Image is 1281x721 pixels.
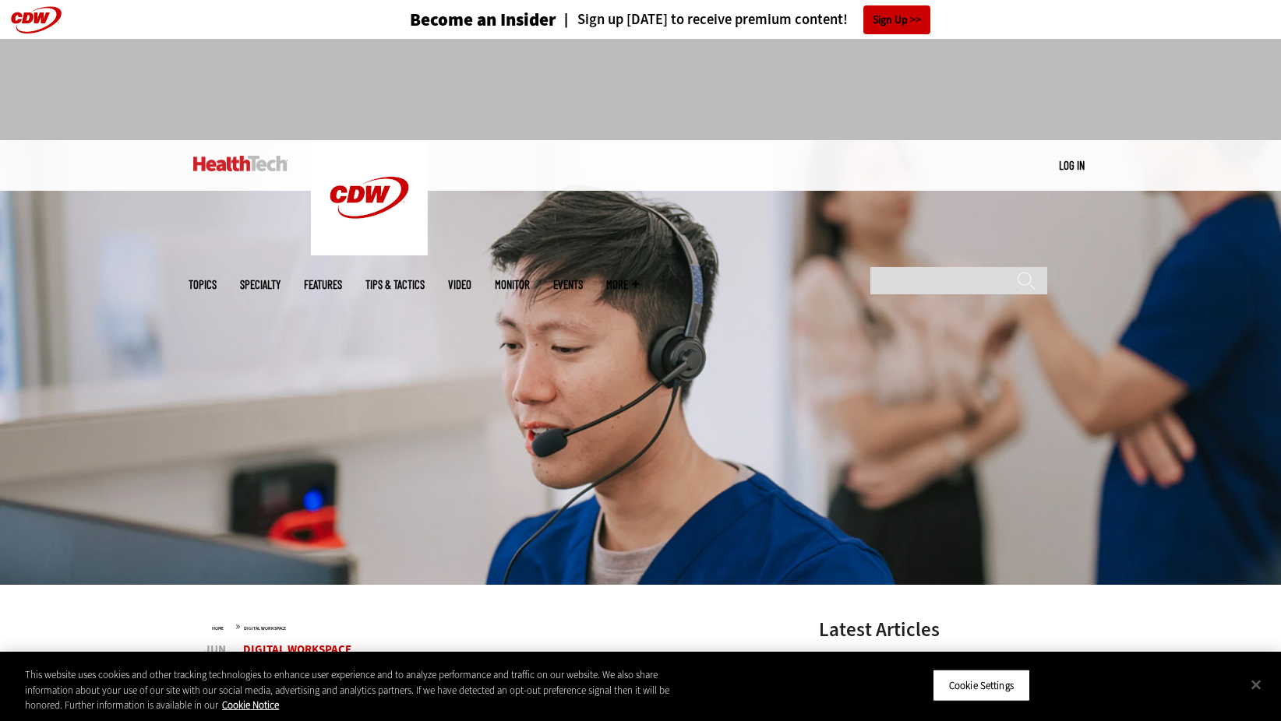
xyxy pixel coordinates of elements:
[243,642,351,657] a: Digital Workspace
[304,279,342,290] a: Features
[212,625,224,631] a: Home
[311,243,428,259] a: CDW
[933,669,1030,702] button: Cookie Settings
[351,11,556,29] a: Become an Insider
[495,279,530,290] a: MonITor
[606,279,639,290] span: More
[556,12,848,27] a: Sign up [DATE] to receive premium content!
[553,279,583,290] a: Events
[222,698,279,712] a: More information about your privacy
[863,5,930,34] a: Sign Up
[1059,158,1085,172] a: Log in
[189,279,217,290] span: Topics
[212,620,778,632] div: »
[1239,667,1273,702] button: Close
[244,625,286,631] a: Digital Workspace
[357,55,924,125] iframe: advertisement
[1059,157,1085,174] div: User menu
[410,11,556,29] h3: Become an Insider
[365,279,425,290] a: Tips & Tactics
[204,644,226,656] span: Jun
[448,279,471,290] a: Video
[193,156,288,171] img: Home
[819,620,1053,639] h3: Latest Articles
[25,667,704,713] div: This website uses cookies and other tracking technologies to enhance user experience and to analy...
[240,279,281,290] span: Specialty
[311,140,428,255] img: Home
